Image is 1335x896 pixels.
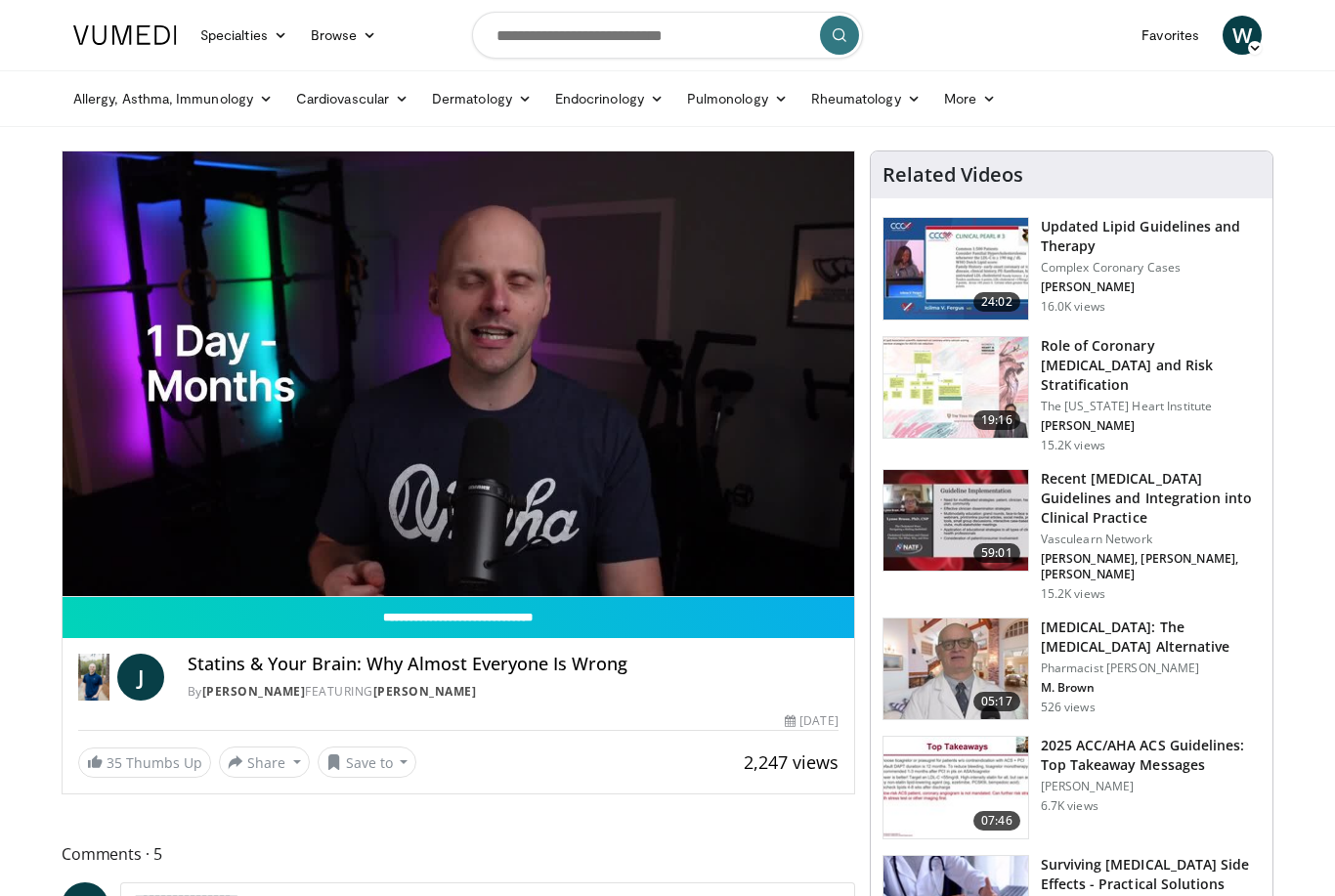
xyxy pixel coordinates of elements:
[1041,586,1105,602] p: 15.2K views
[973,543,1020,563] span: 59:01
[1130,16,1211,55] a: Favorites
[1041,336,1261,395] h3: Role of Coronary [MEDICAL_DATA] and Risk Stratification
[785,712,838,730] div: [DATE]
[1041,399,1261,414] p: The [US_STATE] Heart Institute
[188,654,839,675] h4: Statins & Your Brain: Why Almost Everyone Is Wrong
[675,79,799,118] a: Pulmonology
[1041,680,1261,696] p: M. Brown
[1041,618,1261,657] h3: [MEDICAL_DATA]: The [MEDICAL_DATA] Alternative
[1041,532,1261,547] p: Vasculearn Network
[973,410,1020,430] span: 19:16
[883,336,1261,453] a: 19:16 Role of Coronary [MEDICAL_DATA] and Risk Stratification The [US_STATE] Heart Institute [PER...
[543,79,675,118] a: Endocrinology
[1041,736,1261,775] h3: 2025 ACC/AHA ACS Guidelines: Top Takeaway Messages
[883,619,1028,720] img: ce9609b9-a9bf-4b08-84dd-8eeb8ab29fc6.150x105_q85_crop-smart_upscale.jpg
[883,470,1028,572] img: 87825f19-cf4c-4b91-bba1-ce218758c6bb.150x105_q85_crop-smart_upscale.jpg
[117,654,164,701] a: J
[883,337,1028,439] img: 1efa8c99-7b8a-4ab5-a569-1c219ae7bd2c.150x105_q85_crop-smart_upscale.jpg
[883,618,1261,721] a: 05:17 [MEDICAL_DATA]: The [MEDICAL_DATA] Alternative Pharmacist [PERSON_NAME] M. Brown 526 views
[1041,855,1261,894] h3: Surviving [MEDICAL_DATA] Side Effects - Practical Solutions
[107,753,122,772] span: 35
[973,692,1020,711] span: 05:17
[373,683,477,700] a: [PERSON_NAME]
[202,683,306,700] a: [PERSON_NAME]
[1041,469,1261,528] h3: Recent [MEDICAL_DATA] Guidelines and Integration into Clinical Practice
[189,16,299,55] a: Specialties
[188,683,839,701] div: By FEATURING
[744,750,839,774] span: 2,247 views
[1041,279,1261,295] p: [PERSON_NAME]
[1041,779,1261,794] p: [PERSON_NAME]
[883,163,1023,187] h4: Related Videos
[472,12,863,59] input: Search topics, interventions
[284,79,420,118] a: Cardiovascular
[1041,798,1098,814] p: 6.7K views
[883,737,1028,838] img: 369ac253-1227-4c00-b4e1-6e957fd240a8.150x105_q85_crop-smart_upscale.jpg
[219,747,310,778] button: Share
[420,79,543,118] a: Dermatology
[78,654,109,701] img: Dr. Jordan Rennicke
[299,16,389,55] a: Browse
[62,841,855,867] span: Comments 5
[1041,299,1105,315] p: 16.0K views
[318,747,417,778] button: Save to
[1223,16,1262,55] a: W
[932,79,1008,118] a: More
[1041,661,1261,676] p: Pharmacist [PERSON_NAME]
[62,79,284,118] a: Allergy, Asthma, Immunology
[973,292,1020,312] span: 24:02
[78,747,211,778] a: 35 Thumbs Up
[1041,217,1261,256] h3: Updated Lipid Guidelines and Therapy
[1041,260,1261,276] p: Complex Coronary Cases
[1041,551,1261,582] p: [PERSON_NAME], [PERSON_NAME], [PERSON_NAME]
[1041,418,1261,434] p: [PERSON_NAME]
[73,25,177,45] img: VuMedi Logo
[883,736,1261,839] a: 07:46 2025 ACC/AHA ACS Guidelines: Top Takeaway Messages [PERSON_NAME] 6.7K views
[63,151,854,597] video-js: Video Player
[973,811,1020,831] span: 07:46
[1041,438,1105,453] p: 15.2K views
[883,217,1261,320] a: 24:02 Updated Lipid Guidelines and Therapy Complex Coronary Cases [PERSON_NAME] 16.0K views
[883,469,1261,602] a: 59:01 Recent [MEDICAL_DATA] Guidelines and Integration into Clinical Practice Vasculearn Network ...
[883,218,1028,320] img: 77f671eb-9394-4acc-bc78-a9f077f94e00.150x105_q85_crop-smart_upscale.jpg
[799,79,932,118] a: Rheumatology
[1041,700,1096,715] p: 526 views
